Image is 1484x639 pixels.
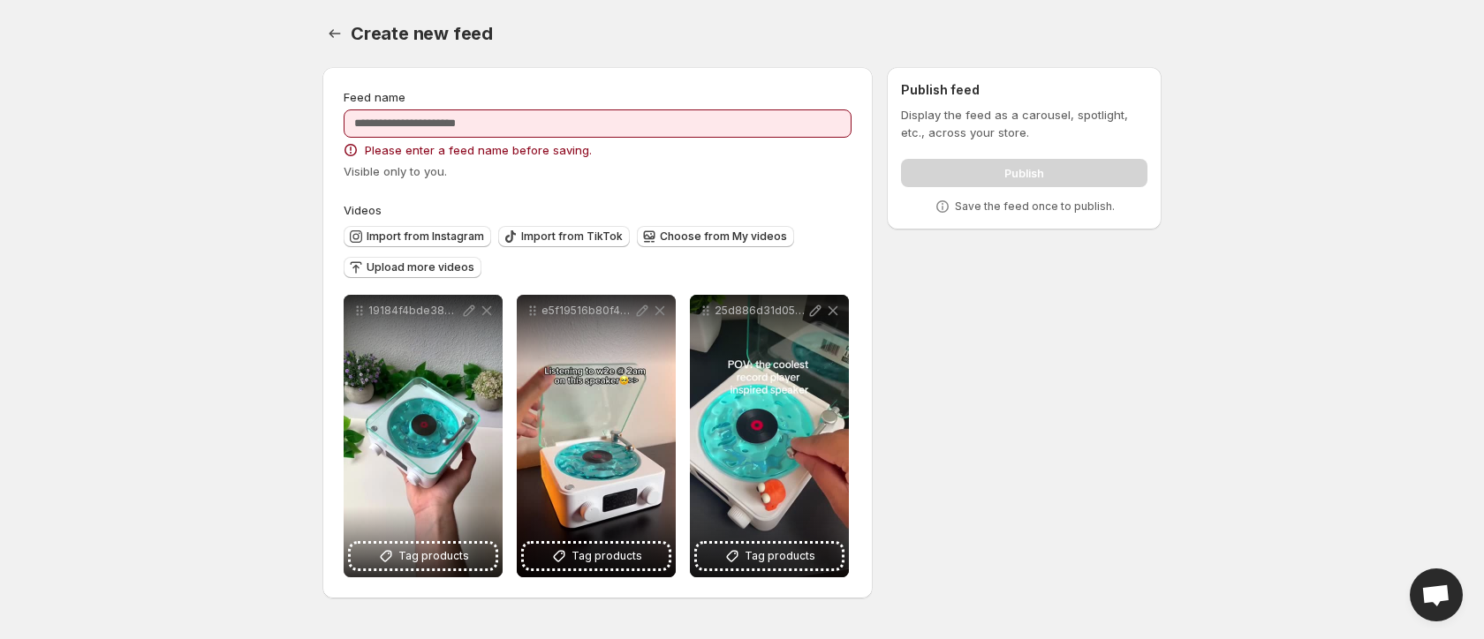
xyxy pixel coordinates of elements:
[367,229,484,244] span: Import from Instagram
[1410,568,1463,621] a: Open chat
[344,257,481,278] button: Upload more videos
[498,226,630,247] button: Import from TikTok
[745,547,815,565] span: Tag products
[344,203,382,217] span: Videos
[344,164,447,178] span: Visible only to you.
[955,199,1115,214] p: Save the feed once to publish.
[322,21,347,46] button: Settings
[572,547,642,565] span: Tag products
[521,229,623,244] span: Import from TikTok
[367,260,474,274] span: Upload more videos
[637,226,794,247] button: Choose from My videos
[344,226,491,247] button: Import from Instagram
[524,544,669,568] button: Tag products
[351,544,496,568] button: Tag products
[517,295,676,577] div: e5f19516b80f4c36b9c4904f0385d641Tag products
[715,304,806,318] p: 25d886d31d054d7d903aabfe53c9ef27
[398,547,469,565] span: Tag products
[344,90,405,104] span: Feed name
[368,304,460,318] p: 19184f4bde384a86aaeaaef16af13f4c
[690,295,849,577] div: 25d886d31d054d7d903aabfe53c9ef27Tag products
[901,81,1147,99] h2: Publish feed
[351,23,493,44] span: Create new feed
[660,229,787,244] span: Choose from My videos
[541,304,633,318] p: e5f19516b80f4c36b9c4904f0385d641
[901,106,1147,141] p: Display the feed as a carousel, spotlight, etc., across your store.
[697,544,842,568] button: Tag products
[365,141,592,159] span: Please enter a feed name before saving.
[344,295,503,577] div: 19184f4bde384a86aaeaaef16af13f4cTag products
